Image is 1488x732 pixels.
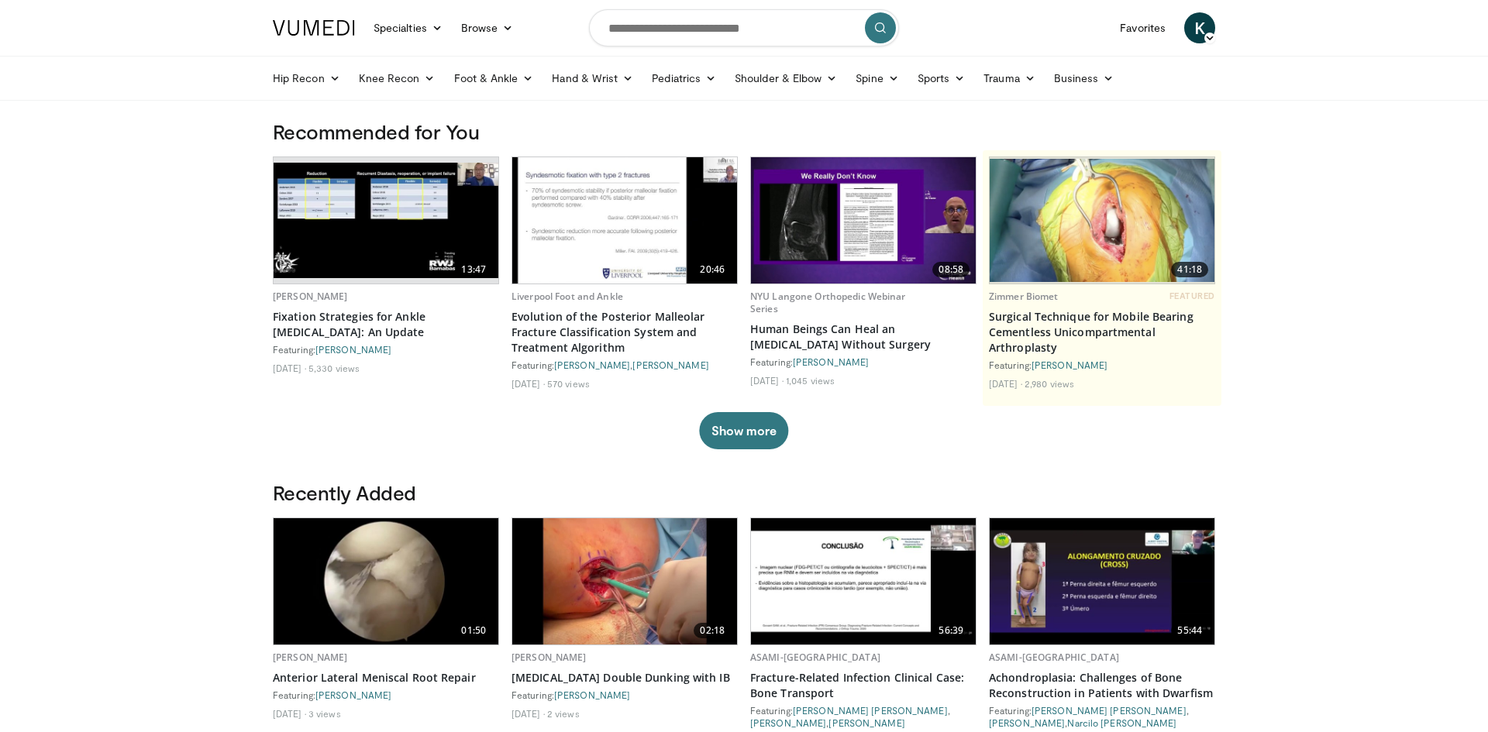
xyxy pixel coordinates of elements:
[932,262,970,277] span: 08:58
[511,651,587,664] a: [PERSON_NAME]
[350,63,445,94] a: Knee Recon
[750,290,906,315] a: NYU Langone Orthopedic Webinar Series
[445,63,543,94] a: Foot & Ankle
[989,377,1022,390] li: [DATE]
[315,344,391,355] a: [PERSON_NAME]
[990,159,1214,282] img: e9ed289e-2b85-4599-8337-2e2b4fe0f32a.620x360_q85_upscale.jpg
[554,689,630,700] a: [PERSON_NAME]
[989,717,1065,728] a: [PERSON_NAME]
[989,651,1119,664] a: ASAMI-[GEOGRAPHIC_DATA]
[642,63,725,94] a: Pediatrics
[273,309,499,340] a: Fixation Strategies for Ankle [MEDICAL_DATA]: An Update
[1169,290,1215,301] span: FEATURED
[786,374,835,387] li: 1,045 views
[511,290,623,303] a: Liverpool Foot and Ankle
[263,63,350,94] a: Hip Recon
[512,518,737,644] a: 02:18
[750,717,826,728] a: [PERSON_NAME]
[846,63,908,94] a: Spine
[974,63,1045,94] a: Trauma
[547,377,590,390] li: 570 views
[455,623,492,638] span: 01:50
[990,518,1214,644] img: 4f2bc282-22c3-41e7-a3f0-d3b33e5d5e41.620x360_q85_upscale.jpg
[273,343,499,356] div: Featuring:
[274,518,498,644] img: 79f3c451-6734-4c3d-ae0c-4779cf0ef7a5.620x360_q85_upscale.jpg
[750,704,976,729] div: Featuring: , ,
[725,63,846,94] a: Shoulder & Elbow
[990,157,1214,284] a: 41:18
[273,119,1215,144] h3: Recommended for You
[694,262,731,277] span: 20:46
[511,359,738,371] div: Featuring: ,
[694,623,731,638] span: 02:18
[554,359,630,370] a: [PERSON_NAME]
[989,290,1059,303] a: Zimmer Biomet
[1171,262,1208,277] span: 41:18
[274,157,498,284] a: 13:47
[751,518,976,644] img: 7827b68c-edda-4073-a757-b2e2fb0a5246.620x360_q85_upscale.jpg
[364,12,452,43] a: Specialties
[750,670,976,701] a: Fracture-Related Infection Clinical Case: Bone Transport
[751,157,976,284] img: 59752184-ddf4-4b26-b032-0235d53e6b39.620x360_q85_upscale.jpg
[308,707,341,720] li: 3 views
[750,321,976,352] a: Human Beings Can Heal an [MEDICAL_DATA] Without Surgery
[452,12,523,43] a: Browse
[511,707,545,720] li: [DATE]
[989,359,1215,371] div: Featuring:
[273,290,348,303] a: [PERSON_NAME]
[1171,623,1208,638] span: 55:44
[750,374,784,387] li: [DATE]
[273,707,306,720] li: [DATE]
[1045,63,1124,94] a: Business
[274,518,498,644] a: 01:50
[512,157,737,284] img: bfcd372c-7ece-4c60-92bf-b7a73e90162c.620x360_q85_upscale.jpg
[589,9,899,46] input: Search topics, interventions
[793,356,869,367] a: [PERSON_NAME]
[751,518,976,644] a: 56:39
[793,705,948,716] a: [PERSON_NAME] [PERSON_NAME]
[511,689,738,701] div: Featuring:
[1032,705,1187,716] a: [PERSON_NAME] [PERSON_NAME]
[989,309,1215,356] a: Surgical Technique for Mobile Bearing Cementless Unicompartmental Arthroplasty
[273,480,1215,505] h3: Recently Added
[273,651,348,664] a: [PERSON_NAME]
[308,362,360,374] li: 5,330 views
[989,670,1215,701] a: Achondroplasia: Challenges of Bone Reconstruction in Patients with Dwarfism
[547,707,580,720] li: 2 views
[542,63,642,94] a: Hand & Wrist
[273,362,306,374] li: [DATE]
[455,262,492,277] span: 13:47
[751,157,976,284] a: 08:58
[511,309,738,356] a: Evolution of the Posterior Malleolar Fracture Classification System and Treatment Algorithm
[1111,12,1175,43] a: Favorites
[1025,377,1074,390] li: 2,980 views
[273,689,499,701] div: Featuring:
[512,518,737,644] img: 25a20e55-2dbe-4643-b1df-73d660d99ebd.620x360_q85_upscale.jpg
[932,623,970,638] span: 56:39
[315,689,391,700] a: [PERSON_NAME]
[750,651,880,664] a: ASAMI-[GEOGRAPHIC_DATA]
[1184,12,1215,43] a: K
[828,717,904,728] a: [PERSON_NAME]
[273,20,355,36] img: VuMedi Logo
[750,356,976,368] div: Featuring:
[511,670,738,686] a: [MEDICAL_DATA] Double Dunking with IB
[511,377,545,390] li: [DATE]
[699,412,788,449] button: Show more
[908,63,975,94] a: Sports
[274,163,498,277] img: 2fcf8e0c-de2a-481d-9fcb-cf6993eccd22.620x360_q85_upscale.jpg
[990,518,1214,644] a: 55:44
[512,157,737,284] a: 20:46
[273,670,499,686] a: Anterior Lateral Meniscal Root Repair
[1032,359,1107,370] a: [PERSON_NAME]
[632,359,708,370] a: [PERSON_NAME]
